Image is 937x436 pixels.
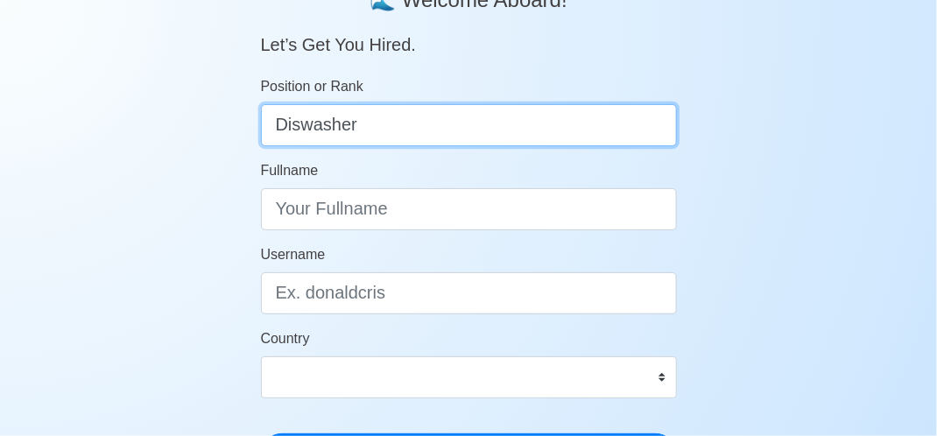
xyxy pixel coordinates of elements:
h5: Let’s Get You Hired. [261,13,677,55]
input: Ex. donaldcris [261,272,677,314]
span: Position or Rank [261,79,363,94]
span: Username [261,247,326,262]
input: Your Fullname [261,188,677,230]
input: ex. 2nd Officer w/Master License [261,104,677,146]
span: Fullname [261,163,319,178]
label: Country [261,328,310,349]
